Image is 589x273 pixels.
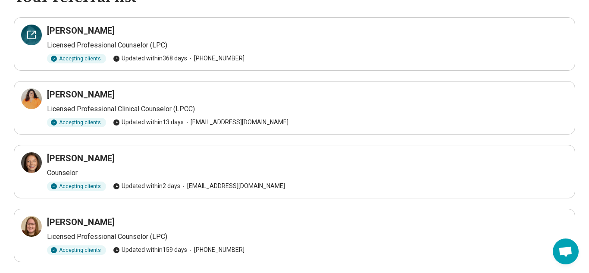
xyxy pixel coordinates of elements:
span: Updated within 159 days [113,245,187,254]
p: Licensed Professional Clinical Counselor (LPCC) [47,104,568,114]
span: [EMAIL_ADDRESS][DOMAIN_NAME] [184,118,288,127]
div: Accepting clients [47,118,106,127]
h3: [PERSON_NAME] [47,25,115,37]
p: Licensed Professional Counselor (LPC) [47,232,568,242]
div: Accepting clients [47,182,106,191]
p: Counselor [47,168,568,178]
span: [PHONE_NUMBER] [187,245,244,254]
p: Licensed Professional Counselor (LPC) [47,40,568,50]
div: Accepting clients [47,245,106,255]
div: Accepting clients [47,54,106,63]
span: Updated within 368 days [113,54,187,63]
h3: [PERSON_NAME] [47,152,115,164]
h3: [PERSON_NAME] [47,88,115,100]
span: [PHONE_NUMBER] [187,54,244,63]
span: Updated within 13 days [113,118,184,127]
div: Open chat [553,238,579,264]
h3: [PERSON_NAME] [47,216,115,228]
span: Updated within 2 days [113,182,180,191]
span: [EMAIL_ADDRESS][DOMAIN_NAME] [180,182,285,191]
